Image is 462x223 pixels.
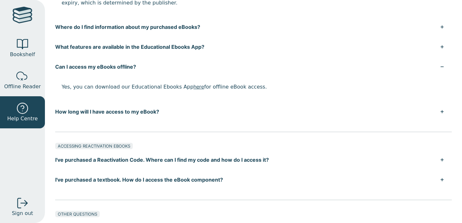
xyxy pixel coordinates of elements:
[4,83,41,90] span: Offline Reader
[10,51,35,58] span: Bookshelf
[55,37,452,57] button: What features are available in the Educational Ebooks App?
[12,210,33,217] span: Sign out
[55,211,100,217] div: OTHER QUESTIONS
[55,143,133,149] div: ACCESSING REACTIVATION EBOOKS
[55,102,452,122] button: How long will I have access to my eBook?
[62,82,445,91] p: Yes, you can download our Educational Ebooks App for offline eBook access.
[55,17,452,37] button: Where do I find information about my purchased eBooks?
[7,115,38,123] span: Help Centre
[55,170,452,190] button: I've purchased a textbook. How do I access the eBook component?
[55,57,452,77] button: Can I access my eBooks offline?
[193,83,204,90] a: here
[55,150,452,170] button: I've purchased a Reactivation Code. Where can I find my code and how do I access it?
